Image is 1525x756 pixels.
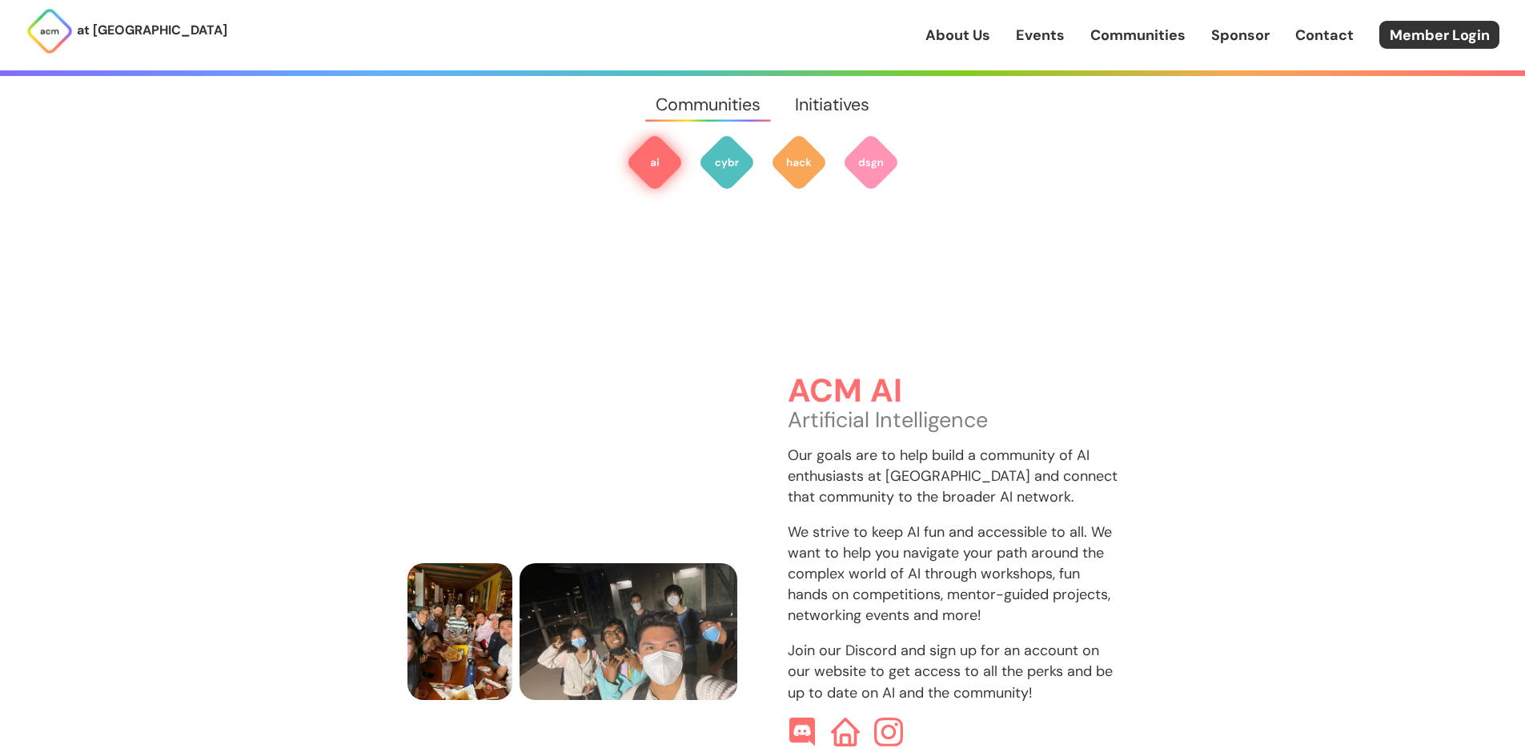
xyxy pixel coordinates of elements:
a: at [GEOGRAPHIC_DATA] [26,7,227,55]
a: Sponsor [1211,25,1270,46]
p: Artificial Intelligence [788,410,1118,430]
img: a bunch of people sitting and smiling at a table [407,563,513,700]
a: Events [1016,25,1065,46]
img: ACM Logo [26,7,74,55]
a: Member Login [1379,21,1499,49]
img: ACM AI Instagram [874,718,903,746]
a: About Us [925,25,990,46]
a: Communities [1090,25,1186,46]
h3: ACM AI [788,374,1118,410]
p: Our goals are to help build a community of AI enthusiasts at [GEOGRAPHIC_DATA] and connect that c... [788,445,1118,507]
img: ACM Hack [770,134,828,191]
img: three people, one holding a massive water jug, hiking by the sea [576,420,737,557]
a: Initiatives [778,76,887,134]
img: ACM AI [626,134,684,191]
img: ACM AI Discord [788,718,817,746]
a: Communities [638,76,777,134]
a: Contact [1295,25,1354,46]
img: ACM AI Website [831,718,860,746]
p: at [GEOGRAPHIC_DATA] [77,20,227,41]
p: We strive to keep AI fun and accessible to all. We want to help you navigate your path around the... [788,522,1118,626]
p: Join our Discord and sign up for an account on our website to get access to all the perks and be ... [788,640,1118,702]
img: ACM Design [842,134,900,191]
img: ACM Cyber [698,134,756,191]
img: members sitting at a table smiling [407,420,569,557]
img: people masked outside the elevators at Nobel Drive Station [520,563,737,700]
